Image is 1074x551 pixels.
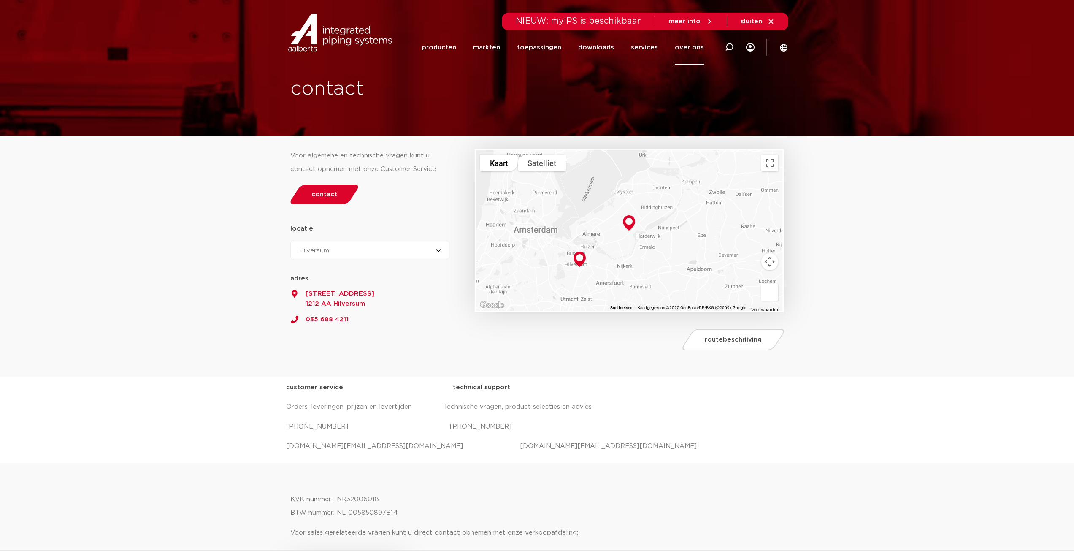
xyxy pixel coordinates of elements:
[741,18,775,25] a: sluiten
[473,30,500,65] a: markten
[286,384,510,391] strong: customer service technical support
[290,526,784,540] p: Voor sales gerelateerde vragen kunt u direct contact opnemen met onze verkoopafdeling:
[578,30,614,65] a: downloads
[290,493,784,520] p: KVK nummer: NR32006018 BTW nummer: NL 005850897B14
[516,17,641,25] span: NIEUW: myIPS is beschikbaar
[478,300,506,311] a: Dit gebied openen in Google Maps (er wordt een nieuw venster geopend)
[610,305,633,311] button: Sneltoetsen
[286,400,788,414] p: Orders, leveringen, prijzen en levertijden Technische vragen, product selecties en advies
[680,329,787,350] a: routebeschrijving
[518,155,566,171] button: Satellietbeelden tonen
[478,300,506,311] img: Google
[705,337,762,343] span: routebeschrijving
[290,76,568,103] h1: contact
[311,191,337,198] span: contact
[286,440,788,453] p: [DOMAIN_NAME][EMAIL_ADDRESS][DOMAIN_NAME] [DOMAIN_NAME][EMAIL_ADDRESS][DOMAIN_NAME]
[761,253,778,270] button: Bedieningsopties voor de kaartweergave
[480,155,518,171] button: Stratenkaart tonen
[668,18,701,24] span: meer info
[668,18,713,25] a: meer info
[290,149,450,176] div: Voor algemene en technische vragen kunt u contact opnemen met onze Customer Service
[422,30,456,65] a: producten
[290,225,313,232] strong: locatie
[751,308,780,312] a: Voorwaarden (wordt geopend in een nieuw tabblad)
[675,30,704,65] a: over ons
[288,185,360,204] a: contact
[761,155,778,171] button: Weergave op volledig scherm aan- of uitzetten
[517,30,561,65] a: toepassingen
[638,305,746,310] span: Kaartgegevens ©2025 GeoBasis-DE/BKG (©2009), Google
[422,30,704,65] nav: Menu
[761,284,778,301] button: Sleep Pegman de kaart op om Street View te openen
[299,247,329,254] span: Hilversum
[741,18,762,24] span: sluiten
[286,420,788,434] p: [PHONE_NUMBER] [PHONE_NUMBER]
[631,30,658,65] a: services
[746,30,755,65] div: my IPS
